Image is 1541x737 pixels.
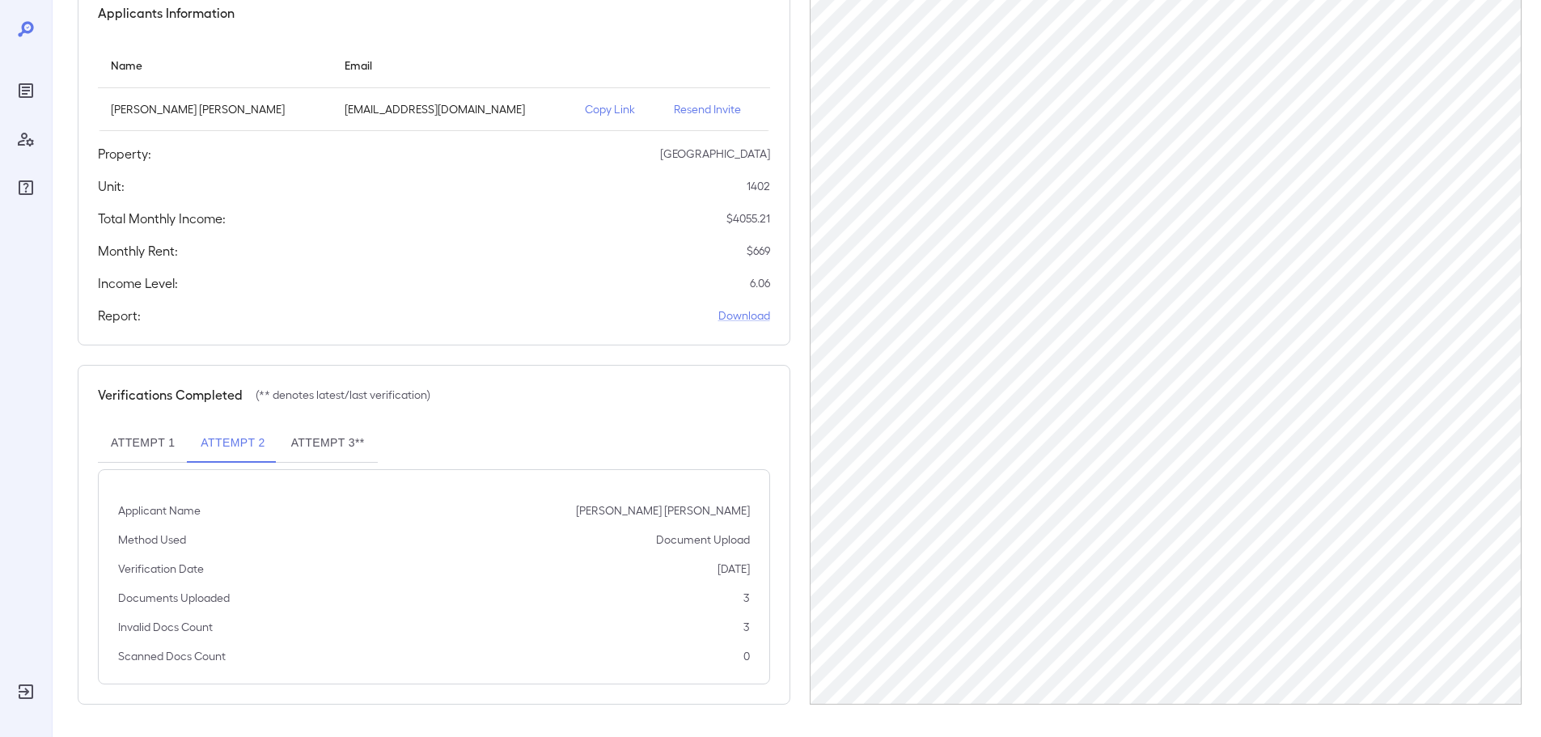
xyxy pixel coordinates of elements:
p: [PERSON_NAME] [PERSON_NAME] [576,502,750,519]
button: Attempt 3** [278,424,378,463]
p: 1402 [747,178,770,194]
p: $ 4055.21 [726,210,770,227]
p: Document Upload [656,532,750,548]
h5: Property: [98,144,151,163]
p: Invalid Docs Count [118,619,213,635]
p: $ 669 [747,243,770,259]
div: Log Out [13,679,39,705]
h5: Applicants Information [98,3,235,23]
p: Verification Date [118,561,204,577]
p: Resend Invite [674,101,756,117]
h5: Unit: [98,176,125,196]
button: Attempt 1 [98,424,188,463]
th: Name [98,42,332,88]
a: Download [718,307,770,324]
h5: Report: [98,306,141,325]
p: Scanned Docs Count [118,648,226,664]
p: Applicant Name [118,502,201,519]
h5: Income Level: [98,273,178,293]
h5: Monthly Rent: [98,241,178,260]
p: 3 [743,590,750,606]
p: (** denotes latest/last verification) [256,387,430,403]
p: 0 [743,648,750,664]
th: Email [332,42,573,88]
p: Method Used [118,532,186,548]
p: 6.06 [750,275,770,291]
p: [GEOGRAPHIC_DATA] [660,146,770,162]
p: [DATE] [718,561,750,577]
div: Reports [13,78,39,104]
h5: Total Monthly Income: [98,209,226,228]
p: Documents Uploaded [118,590,230,606]
button: Attempt 2 [188,424,277,463]
h5: Verifications Completed [98,385,243,405]
p: 3 [743,619,750,635]
p: Copy Link [585,101,648,117]
div: FAQ [13,175,39,201]
table: simple table [98,42,770,131]
p: [PERSON_NAME] [PERSON_NAME] [111,101,319,117]
p: [EMAIL_ADDRESS][DOMAIN_NAME] [345,101,560,117]
div: Manage Users [13,126,39,152]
